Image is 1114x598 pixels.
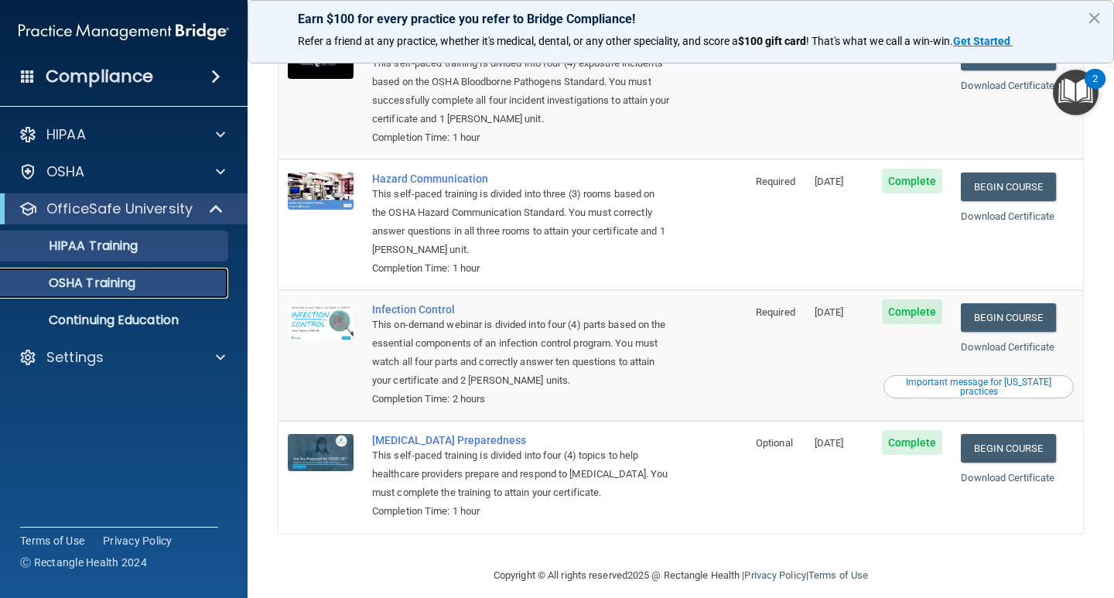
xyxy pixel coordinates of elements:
[1053,70,1099,115] button: Open Resource Center, 2 new notifications
[886,378,1071,396] div: Important message for [US_STATE] practices
[961,341,1054,353] a: Download Certificate
[372,259,669,278] div: Completion Time: 1 hour
[19,348,225,367] a: Settings
[19,125,225,144] a: HIPAA
[961,303,1055,332] a: Begin Course
[20,555,147,570] span: Ⓒ Rectangle Health 2024
[961,210,1054,222] a: Download Certificate
[808,569,868,581] a: Terms of Use
[10,275,135,291] p: OSHA Training
[19,16,229,47] img: PMB logo
[10,313,221,328] p: Continuing Education
[883,375,1074,398] button: Read this if you are a dental practitioner in the state of CA
[961,80,1054,91] a: Download Certificate
[372,446,669,502] div: This self-paced training is divided into four (4) topics to help healthcare providers prepare and...
[882,430,943,455] span: Complete
[372,502,669,521] div: Completion Time: 1 hour
[46,125,86,144] p: HIPAA
[756,176,795,187] span: Required
[372,390,669,408] div: Completion Time: 2 hours
[961,173,1055,201] a: Begin Course
[46,200,193,218] p: OfficeSafe University
[806,35,953,47] span: ! That's what we call a win-win.
[961,472,1054,484] a: Download Certificate
[46,348,104,367] p: Settings
[372,185,669,259] div: This self-paced training is divided into three (3) rooms based on the OSHA Hazard Communication S...
[961,434,1055,463] a: Begin Course
[372,128,669,147] div: Completion Time: 1 hour
[756,437,793,449] span: Optional
[46,66,153,87] h4: Compliance
[372,316,669,390] div: This on-demand webinar is divided into four (4) parts based on the essential components of an inf...
[953,35,1013,47] a: Get Started
[103,533,173,548] a: Privacy Policy
[298,12,1064,26] p: Earn $100 for every practice you refer to Bridge Compliance!
[815,176,844,187] span: [DATE]
[815,306,844,318] span: [DATE]
[815,437,844,449] span: [DATE]
[372,54,669,128] div: This self-paced training is divided into four (4) exposure incidents based on the OSHA Bloodborne...
[372,303,669,316] a: Infection Control
[756,306,795,318] span: Required
[744,569,805,581] a: Privacy Policy
[298,35,738,47] span: Refer a friend at any practice, whether it's medical, dental, or any other speciality, and score a
[882,299,943,324] span: Complete
[19,162,225,181] a: OSHA
[882,169,943,193] span: Complete
[10,238,138,254] p: HIPAA Training
[953,35,1010,47] strong: Get Started
[372,173,669,185] a: Hazard Communication
[20,533,84,548] a: Terms of Use
[46,162,85,181] p: OSHA
[1087,5,1102,30] button: Close
[738,35,806,47] strong: $100 gift card
[372,434,669,446] a: [MEDICAL_DATA] Preparedness
[19,200,224,218] a: OfficeSafe University
[1092,79,1098,99] div: 2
